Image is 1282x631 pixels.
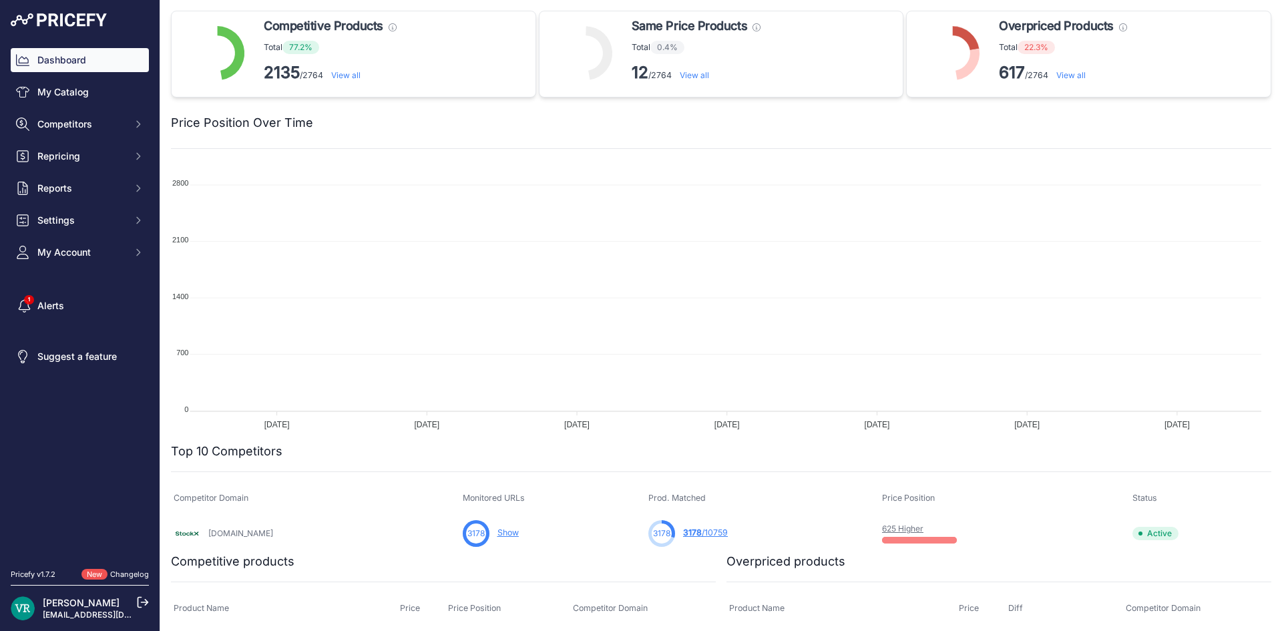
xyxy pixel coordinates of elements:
[653,528,670,540] span: 3178
[37,214,125,227] span: Settings
[110,570,149,579] a: Changelog
[1126,603,1201,613] span: Competitor Domain
[1132,493,1157,503] span: Status
[400,603,420,613] span: Price
[11,112,149,136] button: Competitors
[959,603,979,613] span: Price
[172,179,188,187] tspan: 2800
[632,62,761,83] p: /2764
[11,294,149,318] a: Alerts
[172,236,188,244] tspan: 2100
[43,610,182,620] a: [EMAIL_ADDRESS][DOMAIN_NAME]
[37,150,125,163] span: Repricing
[11,48,149,553] nav: Sidebar
[176,349,188,357] tspan: 700
[264,41,397,54] p: Total
[1014,420,1040,429] tspan: [DATE]
[171,552,294,571] h2: Competitive products
[999,17,1113,35] span: Overpriced Products
[648,493,706,503] span: Prod. Matched
[11,345,149,369] a: Suggest a feature
[11,13,107,27] img: Pricefy Logo
[1018,41,1055,54] span: 22.3%
[680,70,709,80] a: View all
[882,523,923,534] a: 625 Higher
[999,63,1025,82] strong: 617
[174,493,248,503] span: Competitor Domain
[999,41,1126,54] p: Total
[632,41,761,54] p: Total
[683,528,702,538] span: 3178
[1164,420,1190,429] tspan: [DATE]
[264,63,300,82] strong: 2135
[632,63,648,82] strong: 12
[999,62,1126,83] p: /2764
[467,528,485,540] span: 3178
[11,176,149,200] button: Reports
[632,17,747,35] span: Same Price Products
[448,603,501,613] span: Price Position
[573,603,648,613] span: Competitor Domain
[172,292,188,300] tspan: 1400
[11,208,149,232] button: Settings
[174,603,229,613] span: Product Name
[264,17,383,35] span: Competitive Products
[1056,70,1086,80] a: View all
[414,420,439,429] tspan: [DATE]
[37,118,125,131] span: Competitors
[264,62,397,83] p: /2764
[1008,603,1023,613] span: Diff
[37,246,125,259] span: My Account
[37,182,125,195] span: Reports
[171,114,313,132] h2: Price Position Over Time
[729,603,785,613] span: Product Name
[564,420,590,429] tspan: [DATE]
[11,240,149,264] button: My Account
[650,41,684,54] span: 0.4%
[171,442,282,461] h2: Top 10 Competitors
[331,70,361,80] a: View all
[714,420,740,429] tspan: [DATE]
[11,48,149,72] a: Dashboard
[11,80,149,104] a: My Catalog
[184,405,188,413] tspan: 0
[11,569,55,580] div: Pricefy v1.7.2
[208,528,273,538] a: [DOMAIN_NAME]
[463,493,525,503] span: Monitored URLs
[43,597,120,608] a: [PERSON_NAME]
[81,569,108,580] span: New
[282,41,319,54] span: 77.2%
[865,420,890,429] tspan: [DATE]
[497,528,519,538] a: Show
[683,528,728,538] a: 3178/10759
[11,144,149,168] button: Repricing
[1132,527,1179,540] span: Active
[882,493,935,503] span: Price Position
[264,420,290,429] tspan: [DATE]
[726,552,845,571] h2: Overpriced products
